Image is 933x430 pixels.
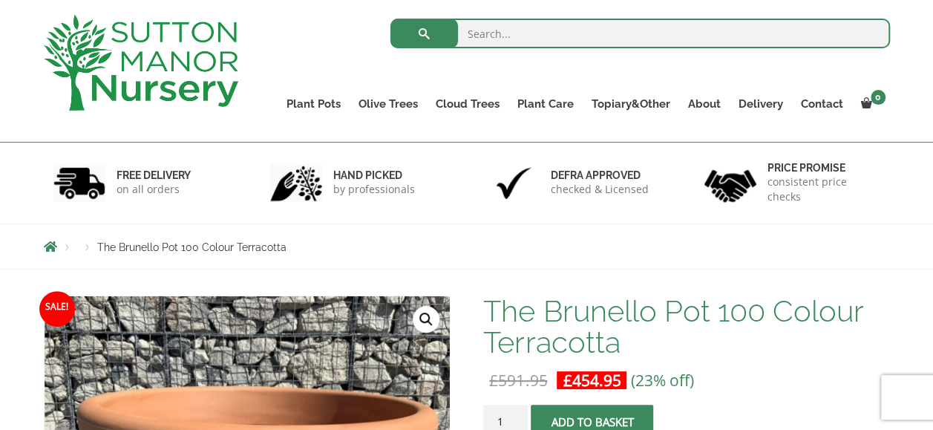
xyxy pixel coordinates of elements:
[563,370,621,391] bdi: 454.95
[488,164,540,202] img: 3.jpg
[97,241,287,253] span: The Brunello Pot 100 Colour Terracotta
[679,94,730,114] a: About
[767,175,880,204] p: consistent price checks
[583,94,679,114] a: Topiary&Other
[483,296,889,358] h1: The Brunello Pot 100 Colour Terracotta
[44,15,238,111] img: logo
[117,169,191,182] h6: FREE DELIVERY
[333,169,415,182] h6: hand picked
[333,182,415,197] p: by professionals
[39,291,75,327] span: Sale!
[413,306,439,333] a: View full-screen image gallery
[792,94,852,114] a: Contact
[730,94,792,114] a: Delivery
[489,370,498,391] span: £
[489,370,547,391] bdi: 591.95
[551,182,649,197] p: checked & Licensed
[630,370,693,391] span: (23% off)
[767,161,880,175] h6: Price promise
[551,169,649,182] h6: Defra approved
[871,90,885,105] span: 0
[53,164,105,202] img: 1.jpg
[270,164,322,202] img: 2.jpg
[278,94,350,114] a: Plant Pots
[390,19,890,48] input: Search...
[44,241,890,253] nav: Breadcrumbs
[508,94,583,114] a: Plant Care
[852,94,890,114] a: 0
[563,370,572,391] span: £
[704,160,756,206] img: 4.jpg
[117,182,191,197] p: on all orders
[350,94,427,114] a: Olive Trees
[427,94,508,114] a: Cloud Trees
